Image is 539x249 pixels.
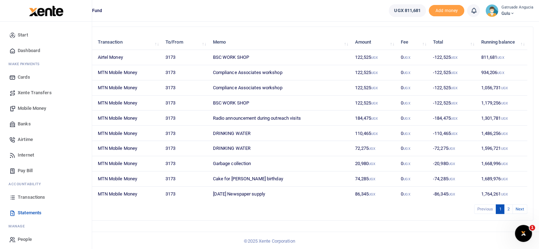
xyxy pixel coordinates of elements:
[351,65,397,80] td: 122,525
[18,167,33,174] span: Pay Bill
[429,111,477,126] td: -184,475
[403,192,410,196] small: UGX
[94,35,161,50] th: Transaction: activate to sort column ascending
[429,187,477,202] td: -86,345
[397,35,429,50] th: Fee: activate to sort column ascending
[397,126,429,141] td: 0
[351,80,397,96] td: 122,525
[94,126,161,141] td: MTN Mobile Money
[429,96,477,111] td: -122,525
[477,126,527,141] td: 1,486,256
[429,7,464,13] a: Add money
[94,156,161,171] td: MTN Mobile Money
[162,111,209,126] td: 3173
[94,141,161,156] td: MTN Mobile Money
[429,35,477,50] th: Total: activate to sort column ascending
[386,4,429,17] li: Wallet ballance
[403,147,410,151] small: UGX
[12,223,25,229] span: anage
[501,86,507,90] small: UGX
[403,162,410,166] small: UGX
[18,136,33,143] span: Airtime
[18,105,46,112] span: Mobile Money
[162,96,209,111] td: 3173
[397,141,429,156] td: 0
[6,116,86,132] a: Banks
[18,152,34,159] span: Internet
[497,56,504,60] small: UGX
[209,50,351,65] td: BSC WORK SHOP
[501,192,507,196] small: UGX
[351,35,397,50] th: Amount: activate to sort column ascending
[429,80,477,96] td: -122,525
[6,132,86,147] a: Airtime
[501,132,507,136] small: UGX
[397,80,429,96] td: 0
[448,192,455,196] small: UGX
[369,192,375,196] small: UGX
[448,162,455,166] small: UGX
[351,171,397,187] td: 74,285
[371,56,378,60] small: UGX
[397,171,429,187] td: 0
[6,163,86,179] a: Pay Bill
[94,80,161,96] td: MTN Mobile Money
[477,141,527,156] td: 1,596,721
[351,50,397,65] td: 122,525
[162,50,209,65] td: 3173
[501,162,507,166] small: UGX
[403,71,410,75] small: UGX
[451,101,457,105] small: UGX
[209,35,351,50] th: Memo: activate to sort column ascending
[94,187,161,202] td: MTN Mobile Money
[6,147,86,163] a: Internet
[14,181,41,187] span: countability
[18,120,31,128] span: Banks
[6,43,86,58] a: Dashboard
[94,111,161,126] td: MTN Mobile Money
[369,147,375,151] small: UGX
[397,65,429,80] td: 0
[477,171,527,187] td: 1,689,976
[403,132,410,136] small: UGX
[397,187,429,202] td: 0
[485,4,533,17] a: profile-user Gatruade Angucia Gulu
[501,10,533,17] span: Gulu
[18,236,32,243] span: People
[403,177,410,181] small: UGX
[429,171,477,187] td: -74,285
[94,171,161,187] td: MTN Mobile Money
[12,61,40,67] span: ake Payments
[429,156,477,171] td: -20,980
[369,177,375,181] small: UGX
[451,56,457,60] small: UGX
[162,80,209,96] td: 3173
[209,96,351,111] td: BSC WORK SHOP
[501,177,507,181] small: UGX
[6,101,86,116] a: Mobile Money
[371,101,378,105] small: UGX
[501,117,507,120] small: UGX
[501,5,533,11] small: Gatruade Angucia
[403,101,410,105] small: UGX
[397,96,429,111] td: 0
[429,126,477,141] td: -110,465
[162,65,209,80] td: 3173
[351,156,397,171] td: 20,980
[6,58,86,69] li: M
[162,141,209,156] td: 3173
[29,6,63,16] img: logo-large
[33,204,236,215] div: Showing 1 to 10 of 17 entries
[429,5,464,17] span: Add money
[496,204,504,214] a: 1
[6,179,86,189] li: Ac
[6,221,86,232] li: M
[351,96,397,111] td: 122,525
[6,189,86,205] a: Transactions
[94,65,161,80] td: MTN Mobile Money
[94,50,161,65] td: Airtel Money
[18,47,40,54] span: Dashboard
[6,69,86,85] a: Cards
[209,141,351,156] td: DRINKING WATER
[209,80,351,96] td: Compliance Associates workshop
